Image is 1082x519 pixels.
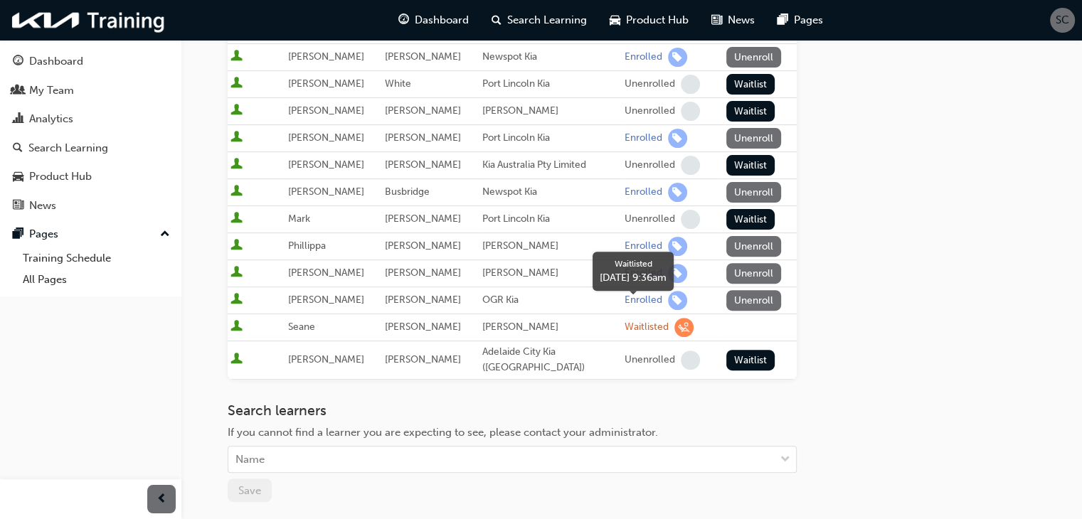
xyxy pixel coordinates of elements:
span: User is active [230,239,243,253]
span: User is active [230,131,243,145]
span: [PERSON_NAME] [385,353,461,365]
img: kia-training [7,6,171,35]
div: Unenrolled [625,213,675,226]
span: [PERSON_NAME] [288,186,364,198]
h3: Search learners [228,402,797,419]
span: User is active [230,320,243,334]
span: If you cannot find a learner you are expecting to see, please contact your administrator. [228,426,658,439]
span: news-icon [13,200,23,213]
div: Enrolled [625,186,662,199]
div: [PERSON_NAME] [482,238,619,255]
span: News [728,12,755,28]
button: Save [228,478,272,502]
div: Enrolled [625,132,662,145]
div: Kia Australia Pty Limited [482,157,619,173]
span: [PERSON_NAME] [385,50,461,63]
span: learningRecordVerb_NONE-icon [681,75,700,94]
span: [PERSON_NAME] [288,267,364,279]
button: Waitlist [726,101,775,122]
a: News [6,193,176,219]
span: [PERSON_NAME] [385,267,461,279]
a: Search Learning [6,135,176,161]
span: User is active [230,266,243,280]
span: Save [238,484,261,497]
span: down-icon [780,451,790,469]
button: Unenroll [726,236,782,257]
span: SC [1056,12,1069,28]
a: pages-iconPages [766,6,834,35]
span: [PERSON_NAME] [385,105,461,117]
a: Dashboard [6,48,176,75]
button: DashboardMy TeamAnalyticsSearch LearningProduct HubNews [6,46,176,221]
button: Pages [6,221,176,247]
div: Pages [29,226,58,242]
span: [PERSON_NAME] [288,159,364,171]
button: Waitlist [726,74,775,95]
span: search-icon [492,11,502,29]
a: All Pages [17,269,176,291]
button: Unenroll [726,263,782,284]
span: car-icon [13,171,23,183]
div: Port Lincoln Kia [482,211,619,228]
div: Enrolled [625,50,662,64]
span: learningRecordVerb_WAITLIST-icon [674,318,694,337]
div: Newspot Kia [482,184,619,200]
span: [PERSON_NAME] [288,132,364,144]
div: Newspot Kia [482,49,619,65]
span: car-icon [610,11,620,29]
div: Enrolled [625,294,662,307]
a: Product Hub [6,164,176,190]
span: Busbridge [385,186,430,198]
a: My Team [6,77,176,104]
span: [PERSON_NAME] [385,213,461,225]
button: Unenroll [726,47,782,68]
span: learningRecordVerb_ENROLL-icon [668,264,687,283]
span: learningRecordVerb_ENROLL-icon [668,237,687,256]
a: news-iconNews [700,6,766,35]
span: up-icon [160,225,170,244]
span: learningRecordVerb_NONE-icon [681,210,700,229]
a: search-iconSearch Learning [480,6,598,35]
span: User is active [230,77,243,91]
span: User is active [230,212,243,226]
span: chart-icon [13,113,23,126]
span: Seane [288,321,315,333]
div: News [29,198,56,214]
div: Enrolled [625,240,662,253]
span: guage-icon [13,55,23,68]
span: Pages [794,12,823,28]
span: Phillippa [288,240,326,252]
div: Port Lincoln Kia [482,76,619,92]
a: Analytics [6,106,176,132]
span: learningRecordVerb_ENROLL-icon [668,48,687,67]
div: [PERSON_NAME] [482,265,619,282]
span: Product Hub [626,12,689,28]
span: learningRecordVerb_NONE-icon [681,351,700,370]
div: Dashboard [29,53,83,70]
span: learningRecordVerb_NONE-icon [681,156,700,175]
span: [PERSON_NAME] [288,294,364,306]
div: Adelaide City Kia ([GEOGRAPHIC_DATA]) [482,344,619,376]
div: Analytics [29,111,73,127]
span: [PERSON_NAME] [385,132,461,144]
span: Search Learning [507,12,587,28]
span: [PERSON_NAME] [385,240,461,252]
button: Waitlist [726,209,775,230]
span: pages-icon [778,11,788,29]
span: User is active [230,293,243,307]
span: prev-icon [157,491,167,508]
span: learningRecordVerb_ENROLL-icon [668,129,687,148]
span: learningRecordVerb_ENROLL-icon [668,183,687,202]
button: SC [1050,8,1075,33]
button: Waitlist [726,155,775,176]
div: [PERSON_NAME] [482,103,619,119]
span: User is active [230,50,243,64]
button: Unenroll [726,182,782,203]
span: User is active [230,158,243,172]
a: car-iconProduct Hub [598,6,700,35]
span: User is active [230,185,243,199]
span: learningRecordVerb_NONE-icon [681,102,700,121]
span: User is active [230,104,243,118]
